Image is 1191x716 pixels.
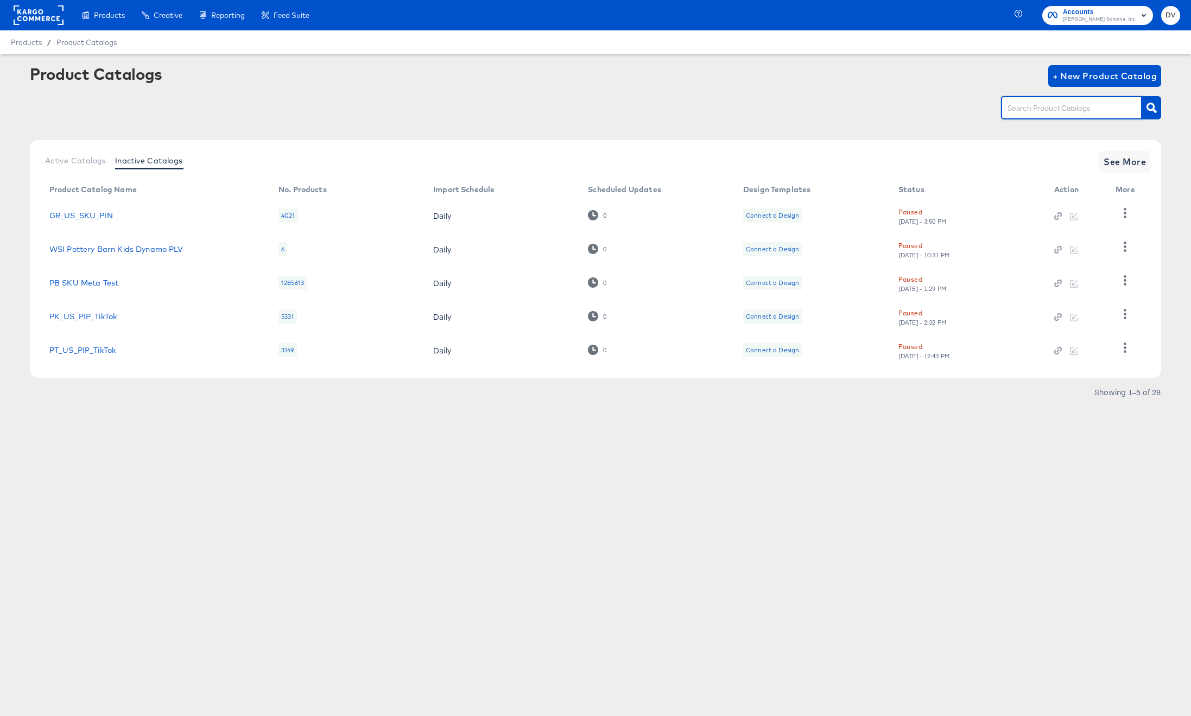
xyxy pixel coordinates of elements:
[603,245,607,253] div: 0
[115,156,183,165] span: Inactive Catalogs
[898,274,922,285] div: Paused
[278,309,297,324] div: 5331
[42,38,56,47] span: /
[49,278,118,287] a: PB SKU Meta Test
[30,65,162,83] div: Product Catalogs
[746,312,799,321] div: Connect a Design
[588,345,607,355] div: 0
[898,240,922,251] div: Paused
[433,185,495,194] div: Import Schedule
[1053,68,1157,84] span: + New Product Catalog
[278,276,307,290] div: 1285613
[278,185,327,194] div: No. Products
[425,199,579,232] td: Daily
[49,185,137,194] div: Product Catalog Name
[746,245,799,254] div: Connect a Design
[890,181,1046,199] th: Status
[278,242,287,256] div: 6
[603,313,607,320] div: 0
[898,274,947,293] button: Paused[DATE] - 1:29 PM
[1161,6,1180,25] button: DV
[56,38,117,47] a: Product Catalogs
[898,307,947,326] button: Paused[DATE] - 2:32 PM
[898,240,951,259] button: Paused[DATE] - 10:31 PM
[1165,9,1176,22] span: DV
[211,11,245,20] span: Reporting
[743,343,802,357] div: Connect a Design
[1048,65,1162,87] button: + New Product Catalog
[49,312,117,321] a: PK_US_PIP_TikTok
[49,245,183,254] a: WSI Pottery Barn Kids Dynamo PLV
[898,218,947,225] div: [DATE] - 3:50 PM
[603,346,607,354] div: 0
[278,343,297,357] div: 3149
[898,251,951,259] div: [DATE] - 10:31 PM
[588,185,661,194] div: Scheduled Updates
[274,11,309,20] span: Feed Suite
[94,11,125,20] span: Products
[278,208,298,223] div: 4021
[1063,7,1137,18] span: Accounts
[898,341,951,360] button: Paused[DATE] - 12:43 PM
[898,307,922,319] div: Paused
[425,300,579,333] td: Daily
[743,185,810,194] div: Design Templates
[49,211,113,220] a: GR_US_SKU_PIN
[1046,181,1107,199] th: Action
[743,242,802,256] div: Connect a Design
[898,206,947,225] button: Paused[DATE] - 3:50 PM
[49,346,116,354] a: PT_US_PIP_TikTok
[45,156,106,165] span: Active Catalogs
[746,211,799,220] div: Connect a Design
[746,278,799,287] div: Connect a Design
[1094,388,1161,396] div: Showing 1–5 of 28
[588,210,607,220] div: 0
[746,346,799,354] div: Connect a Design
[588,277,607,288] div: 0
[898,285,947,293] div: [DATE] - 1:29 PM
[1104,154,1146,169] span: See More
[1099,151,1150,173] button: See More
[898,319,947,326] div: [DATE] - 2:32 PM
[588,244,607,254] div: 0
[425,232,579,266] td: Daily
[1107,181,1148,199] th: More
[743,276,802,290] div: Connect a Design
[898,341,922,352] div: Paused
[603,279,607,287] div: 0
[603,212,607,219] div: 0
[588,311,607,321] div: 0
[11,38,42,47] span: Products
[898,352,951,360] div: [DATE] - 12:43 PM
[743,309,802,324] div: Connect a Design
[1005,102,1121,115] input: Search Product Catalogs
[898,206,922,218] div: Paused
[1042,6,1153,25] button: Accounts[PERSON_NAME] Sonoma, Inc.
[1063,15,1137,24] span: [PERSON_NAME] Sonoma, Inc.
[154,11,182,20] span: Creative
[743,208,802,223] div: Connect a Design
[425,266,579,300] td: Daily
[425,333,579,367] td: Daily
